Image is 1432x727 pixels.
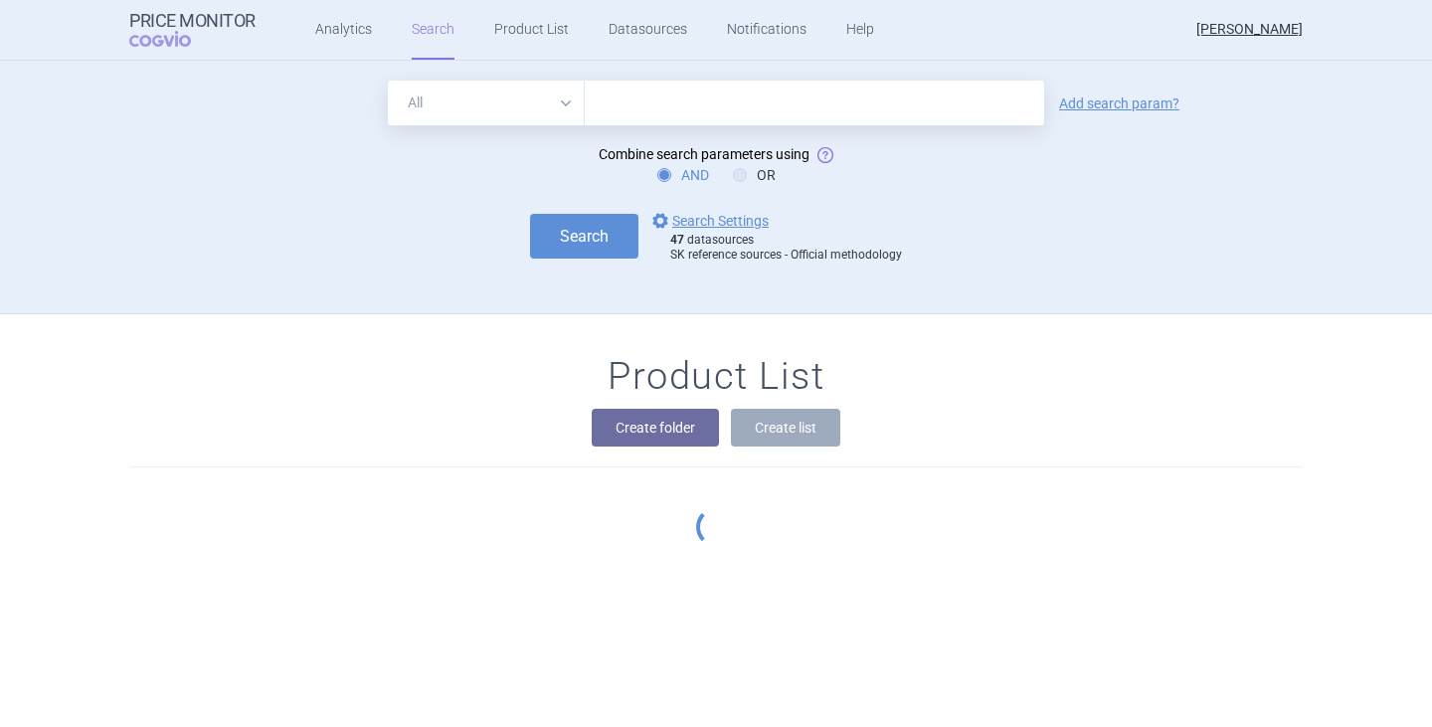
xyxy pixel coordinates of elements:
span: COGVIO [129,31,219,47]
h1: Product List [608,354,824,400]
button: Search [530,214,638,259]
button: Create folder [592,409,719,447]
span: Combine search parameters using [599,146,809,162]
strong: 47 [670,233,684,247]
strong: Price Monitor [129,11,256,31]
label: OR [733,165,776,185]
button: Create list [731,409,840,447]
a: Search Settings [648,209,769,233]
a: Price MonitorCOGVIO [129,11,256,49]
label: AND [657,165,709,185]
a: Add search param? [1059,96,1179,110]
div: datasources SK reference sources - Official methodology [670,233,902,264]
